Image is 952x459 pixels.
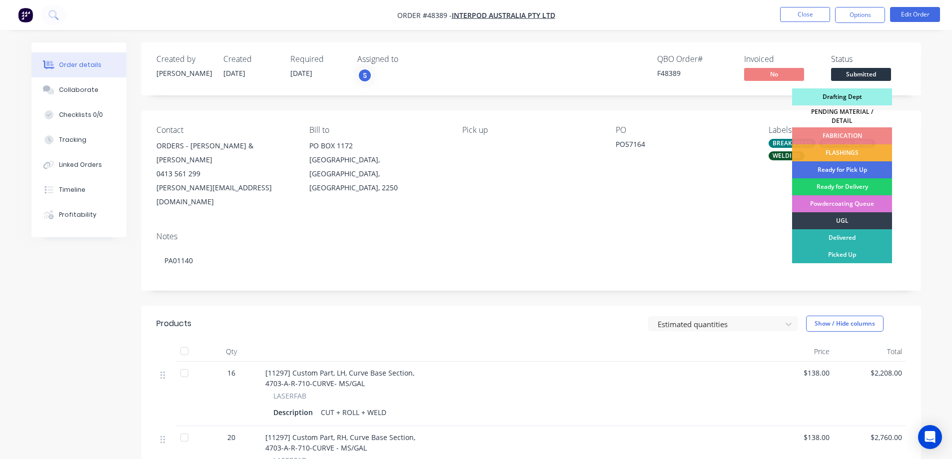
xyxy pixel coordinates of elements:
div: Total [834,342,906,362]
button: Submitted [831,68,891,83]
button: Show / Hide columns [806,316,884,332]
span: 20 [227,432,235,443]
div: CUT + ROLL + WELD [317,405,390,420]
div: Assigned to [357,54,457,64]
span: LASERFAB [273,391,306,401]
div: PA01140 [156,245,906,276]
div: PENDING MATERIAL / DETAIL [792,105,892,127]
div: Ready for Delivery [792,178,892,195]
button: S [357,68,372,83]
div: [PERSON_NAME] [156,68,211,78]
div: Description [273,405,317,420]
span: Order #48389 - [397,10,452,20]
span: No [744,68,804,80]
div: F48389 [657,68,732,78]
div: Notes [156,232,906,241]
div: Open Intercom Messenger [918,425,942,449]
div: Order details [59,60,101,69]
span: $138.00 [765,432,830,443]
a: INTERPOD AUSTRALIA Pty Ltd [452,10,555,20]
div: Drafting Dept [792,88,892,105]
div: Labels [769,125,906,135]
div: Checklists 0/0 [59,110,103,119]
div: Pick up [462,125,599,135]
div: Contact [156,125,293,135]
div: Ready for Pick Up [792,161,892,178]
div: Created [223,54,278,64]
div: Price [761,342,834,362]
button: Profitability [31,202,126,227]
div: Profitability [59,210,96,219]
div: Powdercoating Queue [792,195,892,212]
button: Tracking [31,127,126,152]
div: Qty [201,342,261,362]
div: Created by [156,54,211,64]
div: BREAK PRESS [769,139,816,148]
div: Collaborate [59,85,98,94]
button: Close [780,7,830,22]
button: Checklists 0/0 [31,102,126,127]
div: WELDING [769,151,805,160]
div: [PERSON_NAME][EMAIL_ADDRESS][DOMAIN_NAME] [156,181,293,209]
span: [11297] Custom Part, RH, Curve Base Section, 4703-A-R-710-CURVE - MS/GAL [265,433,415,453]
div: ORDERS - [PERSON_NAME] & [PERSON_NAME] [156,139,293,167]
span: [11297] Custom Part, LH, Curve Base Section, 4703-A-R-710-CURVE- MS/GAL [265,368,414,388]
button: Order details [31,52,126,77]
button: Collaborate [31,77,126,102]
span: $2,208.00 [838,368,902,378]
div: Status [831,54,906,64]
div: Required [290,54,345,64]
div: Products [156,318,191,330]
div: Bill to [309,125,446,135]
div: UGL [792,212,892,229]
span: 16 [227,368,235,378]
span: [DATE] [223,68,245,78]
div: QBO Order # [657,54,732,64]
button: Timeline [31,177,126,202]
span: $2,760.00 [838,432,902,443]
div: Linked Orders [59,160,102,169]
div: ORDERS - [PERSON_NAME] & [PERSON_NAME]0413 561 299[PERSON_NAME][EMAIL_ADDRESS][DOMAIN_NAME] [156,139,293,209]
div: FABRICATION [792,127,892,144]
div: [GEOGRAPHIC_DATA], [GEOGRAPHIC_DATA], [GEOGRAPHIC_DATA], 2250 [309,153,446,195]
span: [DATE] [290,68,312,78]
div: PO BOX 1172 [309,139,446,153]
div: Picked Up [792,246,892,263]
span: $138.00 [765,368,830,378]
div: PO57164 [616,139,741,153]
div: Invoiced [744,54,819,64]
div: Tracking [59,135,86,144]
span: Submitted [831,68,891,80]
button: Options [835,7,885,23]
button: Linked Orders [31,152,126,177]
div: FLASHINGS [792,144,892,161]
div: 0413 561 299 [156,167,293,181]
div: PO [616,125,753,135]
div: Timeline [59,185,85,194]
div: PO BOX 1172[GEOGRAPHIC_DATA], [GEOGRAPHIC_DATA], [GEOGRAPHIC_DATA], 2250 [309,139,446,195]
img: Factory [18,7,33,22]
button: Edit Order [890,7,940,22]
div: Delivered [792,229,892,246]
